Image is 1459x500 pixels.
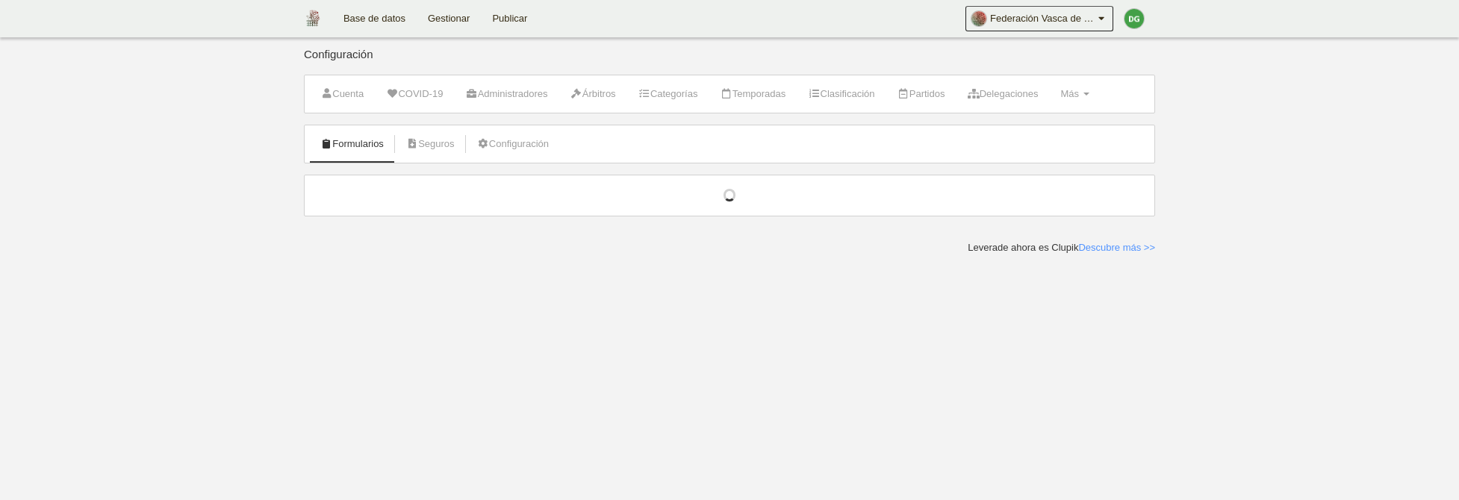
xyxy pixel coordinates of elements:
[889,83,954,105] a: Partidos
[304,49,1155,75] div: Configuración
[312,133,392,155] a: Formularios
[959,83,1046,105] a: Delegaciones
[469,133,557,155] a: Configuración
[1060,88,1079,99] span: Más
[630,83,706,105] a: Categorías
[398,133,463,155] a: Seguros
[990,11,1095,26] span: Federación Vasca de Voleibol
[562,83,624,105] a: Árbitros
[965,6,1113,31] a: Federación Vasca de Voleibol
[305,9,320,27] img: Federación Vasca de Voleibol
[1052,83,1097,105] a: Más
[378,83,451,105] a: COVID-19
[1078,242,1155,253] a: Descubre más >>
[457,83,556,105] a: Administradores
[320,189,1139,202] div: Cargando
[1124,9,1144,28] img: c2l6ZT0zMHgzMCZmcz05JnRleHQ9REcmYmc9NDNhMDQ3.png
[968,241,1155,254] div: Leverade ahora es Clupik
[800,83,883,105] a: Clasificación
[712,83,794,105] a: Temporadas
[312,83,372,105] a: Cuenta
[971,11,986,26] img: Oa2hBJ8rYK13.30x30.jpg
